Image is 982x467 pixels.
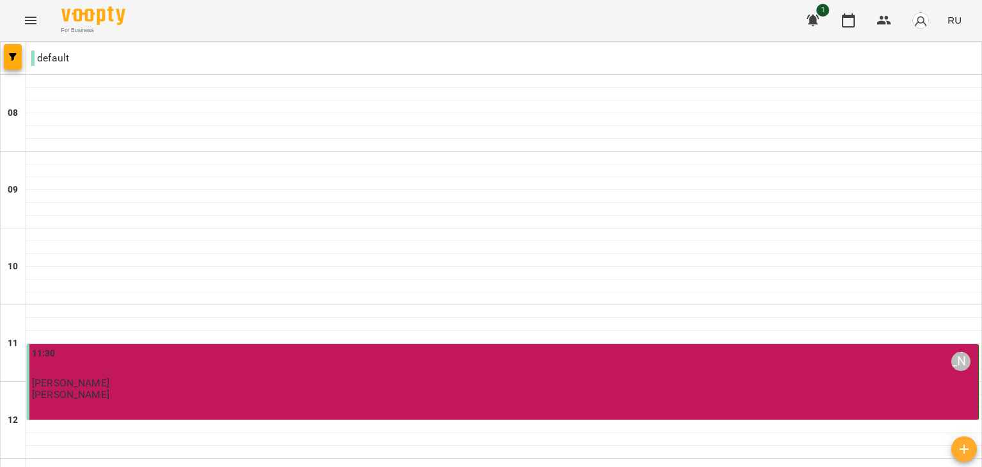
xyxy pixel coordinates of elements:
[32,389,109,400] p: [PERSON_NAME]
[8,413,18,427] h6: 12
[8,336,18,351] h6: 11
[32,347,56,361] label: 11:30
[61,26,125,35] span: For Business
[32,377,109,389] span: [PERSON_NAME]
[8,260,18,274] h6: 10
[912,12,930,29] img: avatar_s.png
[951,352,970,371] div: Alina Kozlovets
[31,51,69,66] p: default
[61,6,125,25] img: Voopty Logo
[8,183,18,197] h6: 09
[15,5,46,36] button: Menu
[947,13,962,27] span: RU
[951,436,977,462] button: Добавить урок
[942,8,967,32] button: RU
[816,4,829,17] span: 1
[8,106,18,120] h6: 08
